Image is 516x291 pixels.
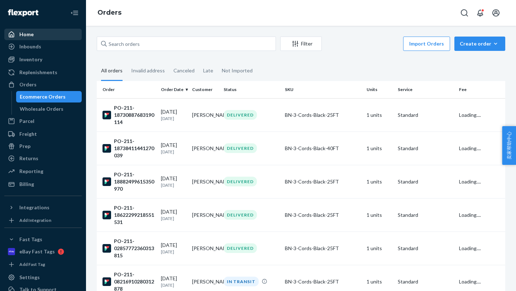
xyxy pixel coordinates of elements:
[4,234,82,245] button: Fast Tags
[398,278,453,285] p: Standard
[403,37,450,51] button: Import Orders
[489,6,503,20] button: Open account menu
[364,165,395,198] td: 1 units
[161,115,186,121] p: [DATE]
[19,69,57,76] div: Replenishments
[398,111,453,119] p: Standard
[16,91,82,102] a: Ecommerce Orders
[4,260,82,269] a: Add Fast Tag
[4,140,82,152] a: Prep
[161,242,186,255] div: [DATE]
[161,249,186,255] p: [DATE]
[101,61,123,81] div: All orders
[285,211,361,219] div: BN-3-Cords-Black-25FT
[161,108,186,121] div: [DATE]
[173,61,195,80] div: Canceled
[19,31,34,38] div: Home
[19,118,34,125] div: Parcel
[4,79,82,90] a: Orders
[102,138,155,159] div: PO-211-18738411441270039
[4,178,82,190] a: Billing
[456,132,505,165] td: Loading....
[364,81,395,98] th: Units
[473,6,487,20] button: Open notifications
[92,3,127,23] ol: breadcrumbs
[19,56,42,63] div: Inventory
[285,245,361,252] div: BN-3-Cords-Black-25FT
[161,175,186,188] div: [DATE]
[19,130,37,138] div: Freight
[19,261,45,267] div: Add Fast Tag
[456,81,505,98] th: Fee
[364,132,395,165] td: 1 units
[97,9,121,16] a: Orders
[285,111,361,119] div: BN-3-Cords-Black-25FT
[19,81,37,88] div: Orders
[502,126,516,165] button: 卖家帮助中心
[4,67,82,78] a: Replenishments
[4,246,82,257] a: eBay Fast Tags
[4,115,82,127] a: Parcel
[97,81,158,98] th: Order
[161,182,186,188] p: [DATE]
[282,81,364,98] th: SKU
[4,166,82,177] a: Reporting
[4,41,82,52] a: Inbounds
[4,29,82,40] a: Home
[189,165,220,198] td: [PERSON_NAME]
[19,143,30,150] div: Prep
[203,61,213,80] div: Late
[19,155,38,162] div: Returns
[224,210,257,220] div: DELIVERED
[4,216,82,225] a: Add Integration
[395,81,456,98] th: Service
[285,178,361,185] div: BN-3-Cords-Black-25FT
[285,278,361,285] div: BN-3-Cords-Black-25FT
[398,245,453,252] p: Standard
[161,275,186,288] div: [DATE]
[161,149,186,155] p: [DATE]
[19,248,55,255] div: eBay Fast Tags
[224,177,257,186] div: DELIVERED
[456,232,505,265] td: Loading....
[20,93,66,100] div: Ecommerce Orders
[364,98,395,132] td: 1 units
[189,232,220,265] td: [PERSON_NAME]
[398,145,453,152] p: Standard
[456,98,505,132] td: Loading....
[364,198,395,232] td: 1 units
[67,6,82,20] button: Close Navigation
[224,143,257,153] div: DELIVERED
[192,86,218,92] div: Customer
[454,37,505,51] button: Create order
[102,238,155,259] div: PO-211-02857772360313815
[8,9,38,16] img: Flexport logo
[102,204,155,226] div: PO-211-18622299218551531
[4,128,82,140] a: Freight
[161,142,186,155] div: [DATE]
[398,211,453,219] p: Standard
[189,198,220,232] td: [PERSON_NAME]
[4,153,82,164] a: Returns
[222,61,253,80] div: Not Imported
[460,40,500,47] div: Create order
[102,171,155,192] div: PO-211-18882499615350970
[4,272,82,283] a: Settings
[189,132,220,165] td: [PERSON_NAME]
[20,105,63,113] div: Wholesale Orders
[224,110,257,120] div: DELIVERED
[224,277,259,286] div: IN TRANSIT
[16,103,82,115] a: Wholesale Orders
[4,202,82,213] button: Integrations
[280,37,322,51] button: Filter
[19,236,42,243] div: Fast Tags
[161,208,186,221] div: [DATE]
[221,81,282,98] th: Status
[285,145,361,152] div: BN-3-Cords-Black-40FT
[19,43,41,50] div: Inbounds
[102,104,155,126] div: PO-211-18730887683190114
[456,165,505,198] td: Loading....
[19,181,34,188] div: Billing
[97,37,276,51] input: Search orders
